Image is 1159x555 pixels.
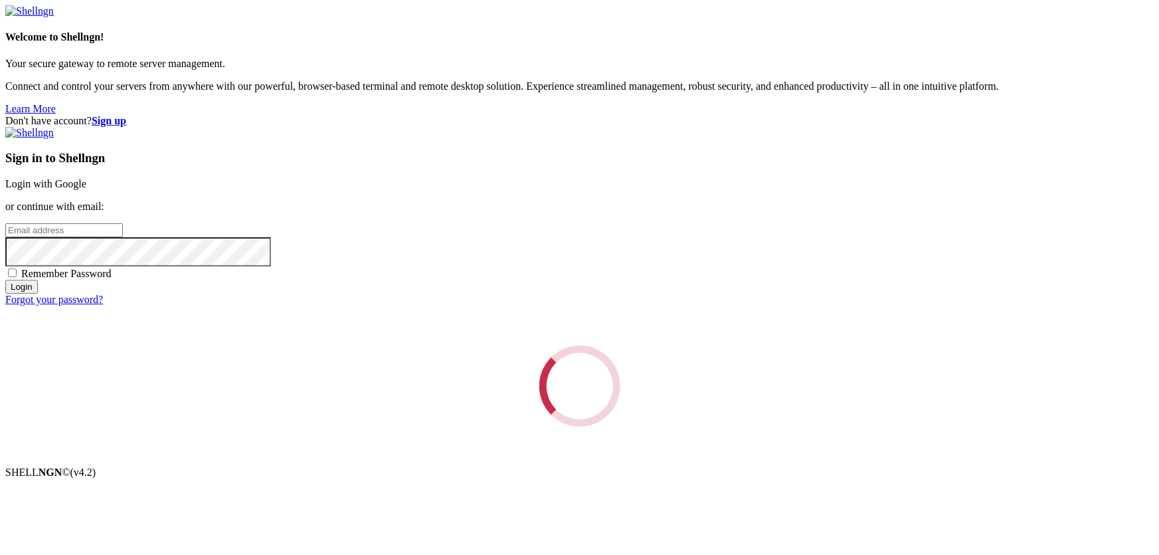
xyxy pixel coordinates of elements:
[5,5,54,17] img: Shellngn
[5,127,54,139] img: Shellngn
[5,294,103,305] a: Forgot your password?
[5,223,123,237] input: Email address
[5,178,86,189] a: Login with Google
[5,201,1154,213] p: or continue with email:
[5,280,38,294] input: Login
[5,58,1154,70] p: Your secure gateway to remote server management.
[5,151,1154,166] h3: Sign in to Shellngn
[5,103,56,114] a: Learn More
[5,115,1154,127] div: Don't have account?
[5,31,1154,43] h4: Welcome to Shellngn!
[523,330,636,443] div: Loading...
[5,467,96,478] span: SHELL ©
[5,80,1154,92] p: Connect and control your servers from anywhere with our powerful, browser-based terminal and remo...
[92,115,126,126] a: Sign up
[39,467,62,478] b: NGN
[8,269,17,277] input: Remember Password
[21,268,112,279] span: Remember Password
[70,467,96,478] span: 4.2.0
